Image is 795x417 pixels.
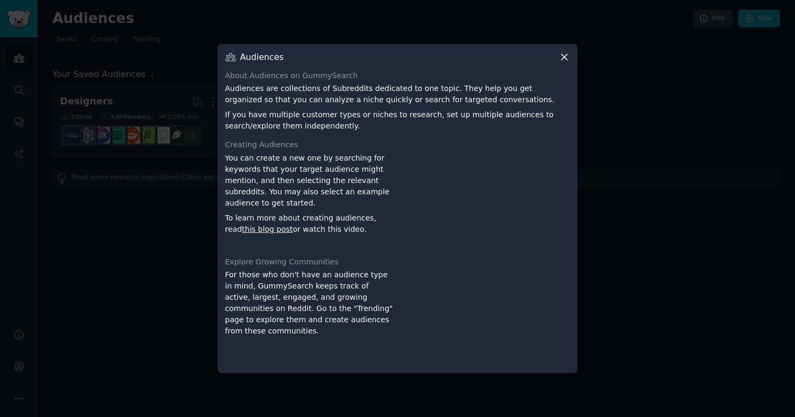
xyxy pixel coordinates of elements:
div: Creating Audiences [225,139,570,150]
p: If you have multiple customer types or niches to research, set up multiple audiences to search/ex... [225,109,570,132]
h3: Audiences [240,51,283,63]
div: Explore Growing Communities [225,256,570,268]
div: About Audiences on GummySearch [225,70,570,81]
p: Audiences are collections of Subreddits dedicated to one topic. They help you get organized so th... [225,83,570,105]
p: You can create a new one by searching for keywords that your target audience might mention, and t... [225,153,394,209]
div: For those who don't have an audience type in mind, GummySearch keeps track of active, largest, en... [225,269,394,366]
a: this blog post [242,225,293,233]
p: To learn more about creating audiences, read or watch this video. [225,213,394,235]
iframe: YouTube video player [401,269,570,366]
iframe: YouTube video player [401,153,570,249]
